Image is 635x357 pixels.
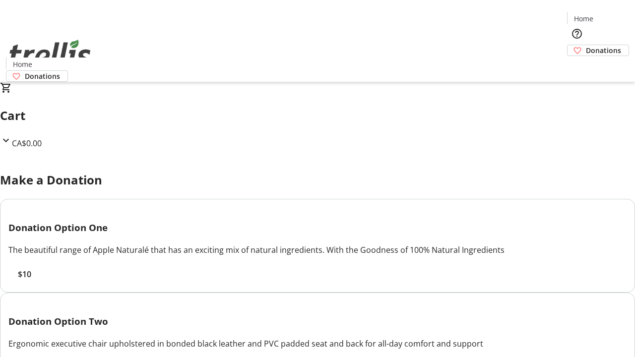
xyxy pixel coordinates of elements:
h3: Donation Option One [8,221,627,235]
a: Home [6,59,38,69]
span: $10 [18,268,31,280]
span: Donations [586,45,621,56]
a: Donations [567,45,629,56]
span: Donations [25,71,60,81]
span: Home [13,59,32,69]
div: Ergonomic executive chair upholstered in bonded black leather and PVC padded seat and back for al... [8,338,627,350]
h3: Donation Option Two [8,314,627,328]
span: CA$0.00 [12,138,42,149]
button: $10 [8,268,40,280]
div: The beautiful range of Apple Naturalé that has an exciting mix of natural ingredients. With the G... [8,244,627,256]
span: Home [574,13,593,24]
img: Orient E2E Organization Y5mjeEVrPU's Logo [6,29,94,78]
button: Cart [567,56,587,76]
button: Help [567,24,587,44]
a: Donations [6,70,68,82]
a: Home [568,13,599,24]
